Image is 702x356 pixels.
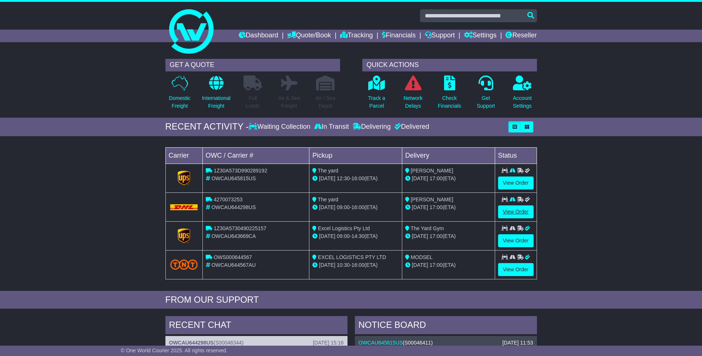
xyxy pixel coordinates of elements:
div: RECENT CHAT [165,316,347,336]
a: Quote/Book [287,30,331,42]
a: GetSupport [476,75,495,114]
a: CheckFinancials [437,75,461,114]
a: Financials [382,30,416,42]
div: Delivered [393,123,429,131]
p: Get Support [477,94,495,110]
span: EXCEL LOGISTICS PTY LTD [318,254,386,260]
p: Account Settings [513,94,532,110]
div: NOTICE BOARD [355,316,537,336]
span: 09:00 [337,204,350,210]
span: [DATE] [319,233,335,239]
a: InternationalFreight [202,75,231,114]
div: (ETA) [405,204,492,211]
span: 16:00 [352,204,365,210]
div: (ETA) [405,232,492,240]
p: International Freight [202,94,231,110]
img: TNT_Domestic.png [170,259,198,269]
span: [DATE] [412,204,428,210]
span: The yard [318,168,338,174]
span: [PERSON_NAME] [411,197,453,202]
span: The Yard Gym [411,225,444,231]
p: Domestic Freight [169,94,190,110]
a: View Order [498,205,534,218]
span: 17:00 [430,233,443,239]
div: GET A QUOTE [165,59,340,71]
span: 1Z30A5730490225157 [214,225,266,231]
td: Delivery [402,147,495,164]
span: 4270073253 [214,197,242,202]
div: (ETA) [405,261,492,269]
span: 17:00 [430,204,443,210]
div: ( ) [169,340,344,346]
div: [DATE] 15:16 [313,340,343,346]
span: [PERSON_NAME] [411,168,453,174]
span: 12:30 [337,175,350,181]
span: S00046344 [215,340,242,346]
div: - (ETA) [312,175,399,182]
td: Carrier [165,147,202,164]
div: FROM OUR SUPPORT [165,295,537,305]
span: [DATE] [412,262,428,268]
a: Settings [464,30,497,42]
span: 1Z30A573D990289192 [214,168,267,174]
span: MODSEL [411,254,433,260]
div: - (ETA) [312,261,399,269]
a: Track aParcel [368,75,386,114]
span: OWCAU645815US [211,175,256,181]
span: [DATE] [319,175,335,181]
span: [DATE] [412,233,428,239]
span: [DATE] [319,204,335,210]
span: Excel Logistics Pty Ltd [318,225,370,231]
p: Check Financials [438,94,461,110]
a: OWCAU644298US [169,340,214,346]
a: View Order [498,263,534,276]
span: OWCAU644298US [211,204,256,210]
div: [DATE] 11:53 [502,340,533,346]
p: Full Loads [243,94,262,110]
div: QUICK ACTIONS [362,59,537,71]
a: NetworkDelays [403,75,423,114]
img: GetCarrierServiceLogo [178,228,190,243]
div: - (ETA) [312,204,399,211]
td: OWC / Carrier # [202,147,309,164]
span: 14:30 [352,233,365,239]
span: OWCAU644567AU [211,262,256,268]
a: DomesticFreight [168,75,191,114]
p: Air & Sea Freight [278,94,300,110]
span: 17:00 [430,175,443,181]
div: Waiting Collection [249,123,312,131]
span: 10:30 [337,262,350,268]
p: Air / Sea Depot [316,94,336,110]
span: 09:00 [337,233,350,239]
a: Dashboard [239,30,278,42]
span: © One World Courier 2025. All rights reserved. [121,347,228,353]
span: OWS000644567 [214,254,252,260]
span: The yard [318,197,338,202]
div: - (ETA) [312,232,399,240]
p: Track a Parcel [368,94,385,110]
a: Reseller [505,30,537,42]
a: View Order [498,177,534,189]
span: OWCAU643669CA [211,233,256,239]
a: View Order [498,234,534,247]
span: 16:00 [352,175,365,181]
a: Support [425,30,455,42]
a: OWCAU645815US [359,340,403,346]
a: AccountSettings [513,75,532,114]
a: Tracking [340,30,373,42]
div: Delivering [351,123,393,131]
div: RECENT ACTIVITY - [165,121,249,132]
td: Pickup [309,147,402,164]
div: (ETA) [405,175,492,182]
span: 17:00 [430,262,443,268]
span: [DATE] [319,262,335,268]
div: In Transit [312,123,351,131]
img: DHL.png [170,204,198,210]
span: 16:00 [352,262,365,268]
p: Network Delays [403,94,422,110]
div: ( ) [359,340,533,346]
span: S00046411 [404,340,431,346]
span: [DATE] [412,175,428,181]
td: Status [495,147,537,164]
img: GetCarrierServiceLogo [178,171,190,185]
